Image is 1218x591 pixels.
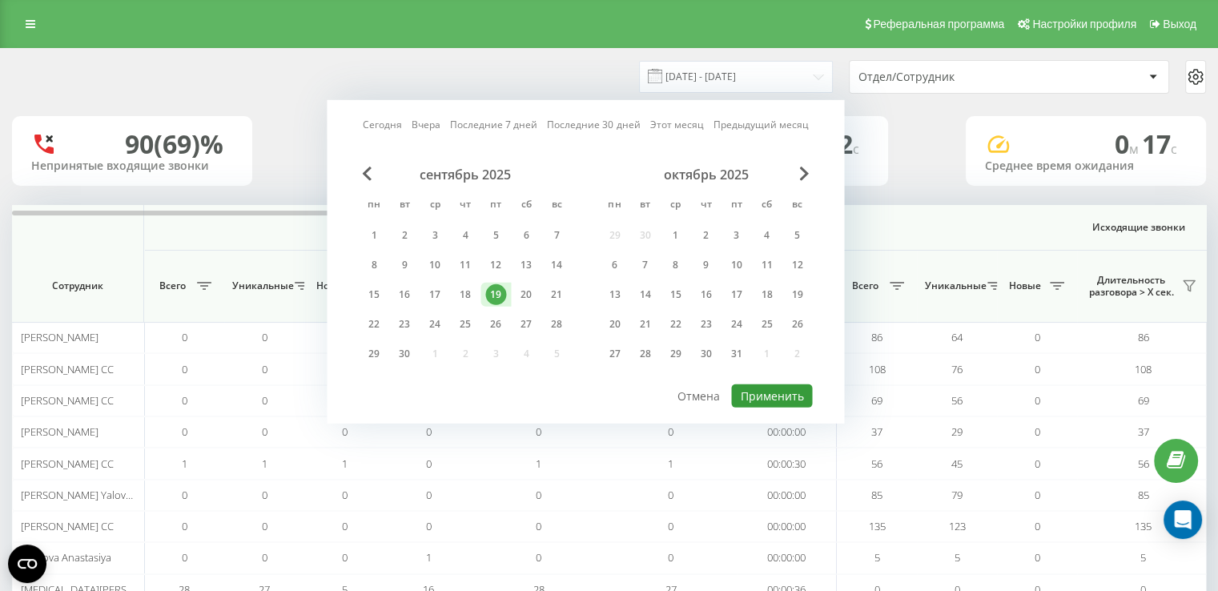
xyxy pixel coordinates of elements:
[629,342,660,366] div: вт 28 окт. 2025 г.
[455,314,476,335] div: 25
[668,456,673,471] span: 1
[599,253,629,277] div: пн 6 окт. 2025 г.
[649,117,703,132] a: Этот месяц
[604,284,625,305] div: 13
[182,424,187,439] span: 0
[1163,18,1196,30] span: Выход
[1035,550,1040,565] span: 0
[511,253,541,277] div: сб 13 сент. 2025 г.
[695,314,716,335] div: 23
[599,342,629,366] div: пн 27 окт. 2025 г.
[695,284,716,305] div: 16
[782,312,812,336] div: вс 26 окт. 2025 г.
[1138,330,1149,344] span: 86
[394,344,415,364] div: 30
[541,312,572,336] div: вс 28 сент. 2025 г.
[389,253,420,277] div: вт 9 сент. 2025 г.
[511,223,541,247] div: сб 6 сент. 2025 г.
[782,283,812,307] div: вс 19 окт. 2025 г.
[693,194,718,218] abbr: четверг
[536,550,541,565] span: 0
[1138,456,1149,471] span: 56
[389,223,420,247] div: вт 2 сент. 2025 г.
[660,342,690,366] div: ср 29 окт. 2025 г.
[1035,362,1040,376] span: 0
[599,312,629,336] div: пн 20 окт. 2025 г.
[8,545,46,583] button: Open CMP widget
[602,194,626,218] abbr: понедельник
[232,279,290,292] span: Уникальные
[1140,550,1146,565] span: 5
[262,393,267,408] span: 0
[737,448,837,479] td: 00:00:30
[951,424,963,439] span: 29
[634,344,655,364] div: 28
[424,255,445,275] div: 10
[420,223,450,247] div: ср 3 сент. 2025 г.
[342,488,348,502] span: 0
[690,253,721,277] div: чт 9 окт. 2025 г.
[668,550,673,565] span: 0
[182,330,187,344] span: 0
[726,255,746,275] div: 10
[182,519,187,533] span: 0
[453,194,477,218] abbr: четверг
[1085,274,1177,299] span: Длительность разговора > Х сек.
[874,550,880,565] span: 5
[541,283,572,307] div: вс 21 сент. 2025 г.
[695,255,716,275] div: 9
[629,312,660,336] div: вт 21 окт. 2025 г.
[726,344,746,364] div: 31
[480,253,511,277] div: пт 12 сент. 2025 г.
[516,255,537,275] div: 13
[724,194,748,218] abbr: пятница
[21,362,114,376] span: [PERSON_NAME] CC
[424,225,445,246] div: 3
[485,284,506,305] div: 19
[21,488,164,502] span: [PERSON_NAME] Yalovenko CC
[925,279,983,292] span: Уникальные
[362,167,372,181] span: Previous Month
[450,117,537,132] a: Последние 7 дней
[751,253,782,277] div: сб 11 окт. 2025 г.
[871,393,882,408] span: 69
[182,456,187,471] span: 1
[845,279,885,292] span: Всего
[629,283,660,307] div: вт 14 окт. 2025 г.
[420,312,450,336] div: ср 24 сент. 2025 г.
[511,312,541,336] div: сб 27 сент. 2025 г.
[731,384,812,408] button: Применить
[547,117,640,132] a: Последние 30 дней
[955,550,960,565] span: 5
[485,314,506,335] div: 26
[985,159,1187,173] div: Среднее время ожидания
[629,253,660,277] div: вт 7 окт. 2025 г.
[546,255,567,275] div: 14
[858,70,1050,84] div: Отдел/Сотрудник
[1164,501,1202,539] div: Open Intercom Messenger
[455,225,476,246] div: 4
[536,456,541,471] span: 1
[1035,393,1040,408] span: 0
[394,314,415,335] div: 23
[545,194,569,218] abbr: воскресенье
[21,330,98,344] span: [PERSON_NAME]
[737,542,837,573] td: 00:00:00
[668,488,673,502] span: 0
[669,384,729,408] button: Отмена
[364,284,384,305] div: 15
[1035,519,1040,533] span: 0
[660,312,690,336] div: ср 22 окт. 2025 г.
[359,253,389,277] div: пн 8 сент. 2025 г.
[516,284,537,305] div: 20
[424,284,445,305] div: 17
[546,314,567,335] div: 28
[262,424,267,439] span: 0
[450,253,480,277] div: чт 11 сент. 2025 г.
[455,255,476,275] div: 11
[485,225,506,246] div: 5
[713,117,808,132] a: Предыдущий месяц
[756,225,777,246] div: 4
[342,456,348,471] span: 1
[541,253,572,277] div: вс 14 сент. 2025 г.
